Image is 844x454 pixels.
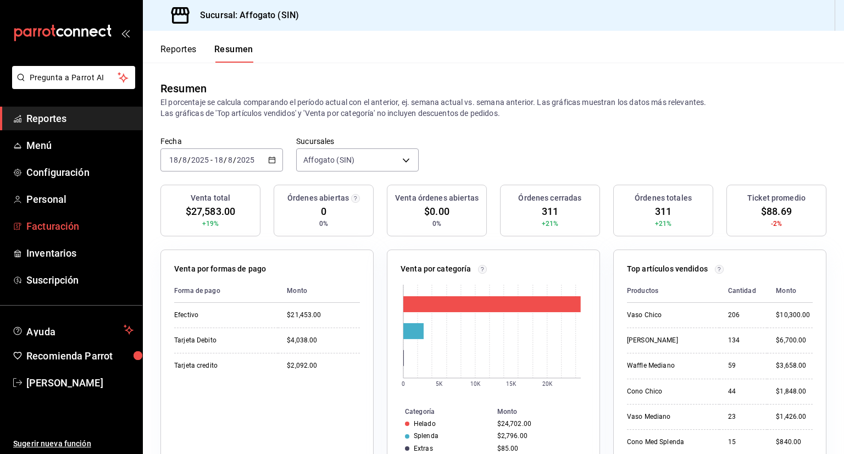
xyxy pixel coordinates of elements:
label: Fecha [160,137,283,145]
text: 20K [542,381,553,387]
div: $85.00 [497,445,582,452]
div: Tarjeta Debito [174,336,269,345]
span: [PERSON_NAME] [26,375,134,390]
p: Venta por categoría [401,263,471,275]
div: $840.00 [776,438,813,447]
input: -- [227,156,233,164]
div: 134 [728,336,759,345]
span: Pregunta a Parrot AI [30,72,118,84]
div: $2,092.00 [287,361,360,370]
a: Pregunta a Parrot AI [8,80,135,91]
div: $24,702.00 [497,420,582,428]
label: Sucursales [296,137,419,145]
span: Affogato (SIN) [303,154,354,165]
span: -2% [771,219,782,229]
th: Monto [767,279,813,303]
div: [PERSON_NAME] [627,336,710,345]
div: Vaso Mediano [627,412,710,422]
div: Vaso Chico [627,311,710,320]
span: Recomienda Parrot [26,348,134,363]
span: 0% [432,219,441,229]
div: Waffle Mediano [627,361,710,370]
div: 23 [728,412,759,422]
text: 15K [506,381,517,387]
h3: Órdenes cerradas [518,192,581,204]
div: Cono Med Splenda [627,438,710,447]
div: $3,658.00 [776,361,813,370]
p: Top artículos vendidos [627,263,708,275]
h3: Sucursal: Affogato (SIN) [191,9,299,22]
span: $27,583.00 [186,204,235,219]
div: Tarjeta credito [174,361,269,370]
button: Reportes [160,44,197,63]
input: ---- [191,156,209,164]
div: navigation tabs [160,44,253,63]
span: / [179,156,182,164]
button: Pregunta a Parrot AI [12,66,135,89]
h3: Venta total [191,192,230,204]
text: 0 [402,381,405,387]
th: Categoría [387,406,493,418]
span: Inventarios [26,246,134,261]
span: / [233,156,236,164]
span: Facturación [26,219,134,234]
div: 59 [728,361,759,370]
input: -- [182,156,187,164]
text: 10K [470,381,481,387]
span: 0% [319,219,328,229]
span: Ayuda [26,323,119,336]
div: $2,796.00 [497,432,582,440]
div: $10,300.00 [776,311,813,320]
h3: Venta órdenes abiertas [395,192,479,204]
h3: Órdenes abiertas [287,192,349,204]
div: $4,038.00 [287,336,360,345]
span: / [187,156,191,164]
th: Monto [278,279,360,303]
div: 15 [728,438,759,447]
span: 0 [321,204,326,219]
span: +21% [655,219,672,229]
span: Menú [26,138,134,153]
h3: Ticket promedio [747,192,806,204]
div: Splenda [414,432,438,440]
div: Helado [414,420,436,428]
span: Suscripción [26,273,134,287]
span: Sugerir nueva función [13,438,134,450]
span: 311 [542,204,558,219]
input: -- [214,156,224,164]
input: -- [169,156,179,164]
div: $21,453.00 [287,311,360,320]
span: $88.69 [761,204,792,219]
div: Resumen [160,80,207,97]
div: Extras [414,445,433,452]
p: El porcentaje se calcula comparando el período actual con el anterior, ej. semana actual vs. sema... [160,97,826,119]
span: +19% [202,219,219,229]
div: 44 [728,387,759,396]
button: open_drawer_menu [121,29,130,37]
th: Productos [627,279,719,303]
th: Forma de pago [174,279,278,303]
span: $0.00 [424,204,449,219]
span: / [224,156,227,164]
div: 206 [728,311,759,320]
span: Configuración [26,165,134,180]
p: Venta por formas de pago [174,263,266,275]
h3: Órdenes totales [635,192,692,204]
text: 5K [436,381,443,387]
span: Reportes [26,111,134,126]
div: $6,700.00 [776,336,813,345]
div: Cono Chico [627,387,710,396]
span: +21% [542,219,559,229]
div: $1,426.00 [776,412,813,422]
span: - [210,156,213,164]
th: Monto [493,406,599,418]
span: 311 [655,204,671,219]
div: Efectivo [174,311,269,320]
span: Personal [26,192,134,207]
div: $1,848.00 [776,387,813,396]
button: Resumen [214,44,253,63]
input: ---- [236,156,255,164]
th: Cantidad [719,279,768,303]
